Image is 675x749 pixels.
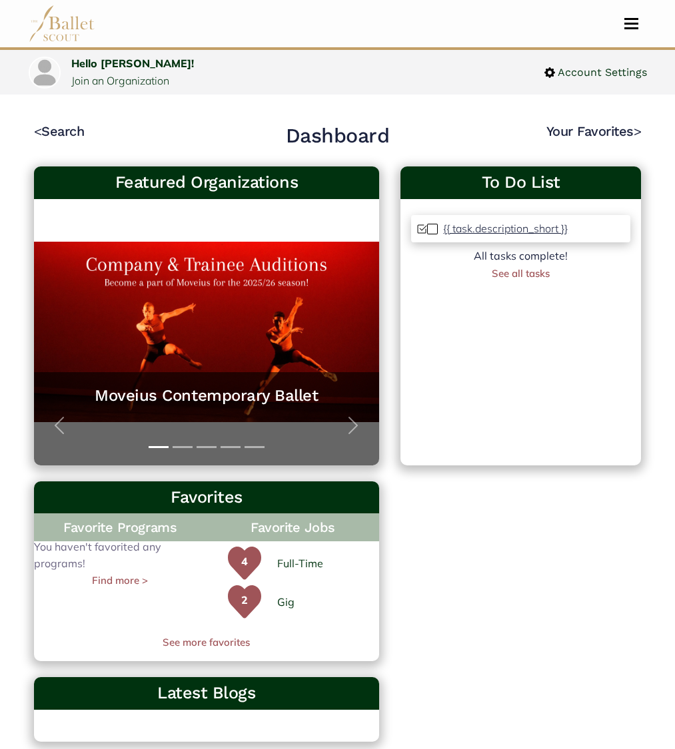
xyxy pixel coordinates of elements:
button: Slide 2 [173,439,193,455]
a: Join an Organization [71,74,169,87]
button: Slide 4 [221,439,241,455]
h3: Featured Organizations [45,172,369,194]
h2: Dashboard [286,123,390,148]
a: Full-Time [277,555,323,573]
a: Hello [PERSON_NAME]! [71,57,194,70]
button: Slide 3 [197,439,217,455]
p: {{ task.description_short }} [443,222,568,235]
h4: Favorite Programs [34,513,207,541]
button: Slide 5 [245,439,265,455]
a: Moveius Contemporary Ballet [47,385,366,406]
p: 4 [228,553,261,587]
a: To Do List [411,172,630,194]
a: Gig [277,594,295,611]
a: See more favorites [34,634,380,650]
a: <Search [34,123,85,139]
code: < [34,123,42,139]
h3: Latest Blogs [45,682,369,704]
a: See all tasks [492,267,550,280]
img: heart-green.svg [228,547,261,580]
button: Toggle navigation [616,17,647,30]
a: Find more > [92,573,148,589]
h4: Favorite Jobs [207,513,379,541]
code: > [634,123,642,139]
span: Account Settings [555,64,647,81]
img: profile picture [30,58,59,87]
button: Slide 1 [149,439,169,455]
p: 2 [228,592,261,625]
a: Account Settings [544,64,647,81]
div: You haven't favorited any programs! [34,547,207,580]
div: All tasks complete! [411,248,630,265]
a: Your Favorites> [546,123,642,139]
h3: Favorites [45,487,369,509]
